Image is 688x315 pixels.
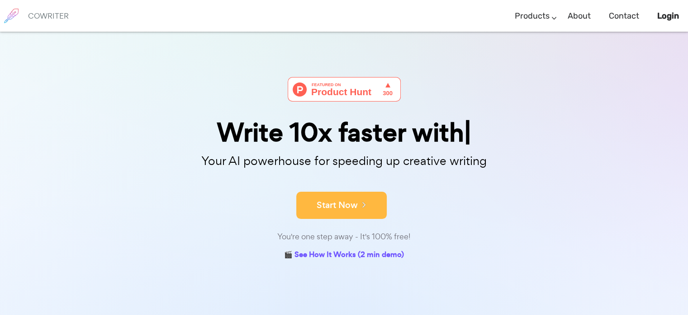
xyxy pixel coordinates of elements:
p: Your AI powerhouse for speeding up creative writing [118,151,570,171]
div: You're one step away - It's 100% free! [118,230,570,243]
a: Contact [609,3,639,29]
a: About [568,3,591,29]
a: Login [657,3,679,29]
img: Cowriter - Your AI buddy for speeding up creative writing | Product Hunt [288,77,401,102]
div: Write 10x faster with [118,120,570,145]
a: Products [515,3,550,29]
a: 🎬 See How It Works (2 min demo) [284,248,404,262]
h6: COWRITER [28,12,69,20]
b: Login [657,11,679,21]
button: Start Now [296,192,387,219]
